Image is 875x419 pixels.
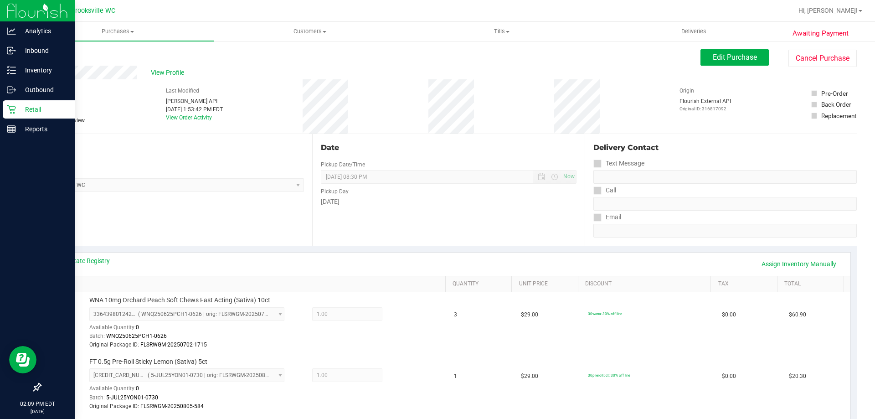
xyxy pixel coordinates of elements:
a: Unit Price [519,280,575,288]
input: Format: (999) 999-9999 [593,170,857,184]
span: $60.90 [789,310,806,319]
span: WNQ250625PCH1-0626 [106,333,167,339]
div: Flourish External API [679,97,731,112]
inline-svg: Inbound [7,46,16,55]
label: Origin [679,87,694,95]
a: Assign Inventory Manually [756,256,842,272]
span: $20.30 [789,372,806,381]
div: Back Order [821,100,851,109]
input: Format: (999) 999-9999 [593,197,857,211]
span: $29.00 [521,310,538,319]
a: Discount [585,280,707,288]
a: View Order Activity [166,114,212,121]
a: Tax [718,280,774,288]
span: Hi, [PERSON_NAME]! [798,7,858,14]
label: Email [593,211,621,224]
inline-svg: Reports [7,124,16,134]
inline-svg: Inventory [7,66,16,75]
span: Edit Purchase [713,53,757,62]
label: Pickup Date/Time [321,160,365,169]
span: 30preroll5ct: 30% off line [588,373,630,378]
span: 5-JUL25YON01-0730 [106,394,158,401]
span: FLSRWGM-20250702-1715 [140,341,207,348]
span: Original Package ID: [89,403,139,409]
span: View Profile [151,68,187,78]
a: Customers [214,22,406,41]
span: Original Package ID: [89,341,139,348]
inline-svg: Retail [7,105,16,114]
a: View State Registry [55,256,110,265]
inline-svg: Outbound [7,85,16,94]
span: Batch: [89,333,105,339]
p: Inbound [16,45,71,56]
a: SKU [54,280,442,288]
span: 1 [454,372,457,381]
div: Date [321,142,576,153]
a: Quantity [453,280,508,288]
button: Edit Purchase [700,49,769,66]
span: Customers [214,27,405,36]
a: Tills [406,22,597,41]
label: Text Message [593,157,644,170]
a: Total [784,280,840,288]
p: Reports [16,124,71,134]
iframe: Resource center [9,346,36,373]
p: Original ID: 316817092 [679,105,731,112]
div: Pre-Order [821,89,848,98]
span: Purchases [22,27,214,36]
span: $0.00 [722,310,736,319]
span: WNA 10mg Orchard Peach Soft Chews Fast Acting (Sativa) 10ct [89,296,270,305]
div: Delivery Contact [593,142,857,153]
span: Deliveries [669,27,719,36]
label: Pickup Day [321,187,349,196]
span: 3 [454,310,457,319]
span: 30wana: 30% off line [588,311,622,316]
div: [DATE] 1:53:42 PM EDT [166,105,223,114]
span: Brooksville WC [71,7,115,15]
div: [PERSON_NAME] API [166,97,223,105]
p: Analytics [16,26,71,36]
span: 0 [136,324,139,331]
span: Tills [406,27,597,36]
span: FT 0.5g Pre-Roll Sticky Lemon (Sativa) 5ct [89,357,207,366]
inline-svg: Analytics [7,26,16,36]
label: Last Modified [166,87,199,95]
p: 02:09 PM EDT [4,400,71,408]
span: FLSRWGM-20250805-584 [140,403,204,409]
div: Available Quantity: [89,321,294,339]
div: [DATE] [321,197,576,207]
div: Location [40,142,304,153]
p: [DATE] [4,408,71,415]
div: Available Quantity: [89,382,294,400]
a: Purchases [22,22,214,41]
span: Awaiting Payment [793,28,849,39]
a: Deliveries [598,22,790,41]
span: Batch: [89,394,105,401]
div: Replacement [821,111,856,120]
span: $0.00 [722,372,736,381]
span: 0 [136,385,139,392]
p: Inventory [16,65,71,76]
label: Call [593,184,616,197]
p: Outbound [16,84,71,95]
p: Retail [16,104,71,115]
button: Cancel Purchase [788,50,857,67]
span: $29.00 [521,372,538,381]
